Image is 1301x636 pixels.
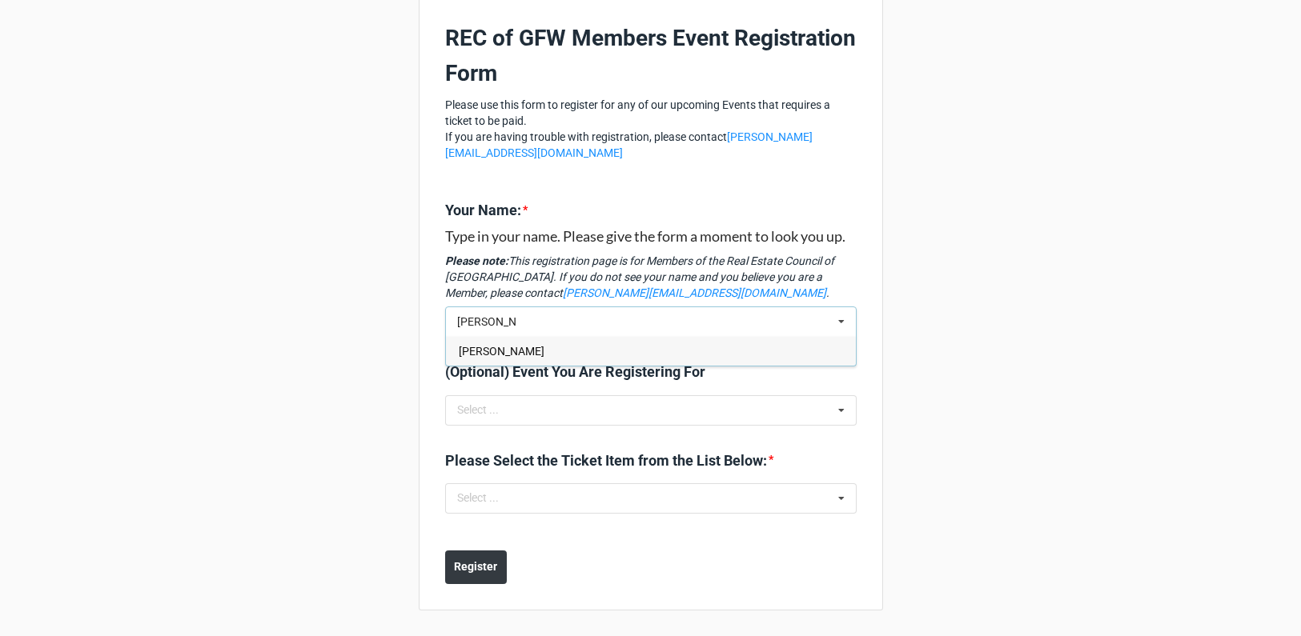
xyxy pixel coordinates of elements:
[453,489,522,507] div: Select ...
[445,199,521,222] label: Your Name:
[445,254,834,299] em: This registration page is for Members of the Real Estate Council of [GEOGRAPHIC_DATA]. If you do ...
[445,550,507,584] button: Register
[459,345,544,358] span: [PERSON_NAME]
[453,401,522,419] div: Select ...
[445,25,856,86] b: REC of GFW Members Event Registration Form
[563,286,826,299] a: [PERSON_NAME][EMAIL_ADDRESS][DOMAIN_NAME]
[445,361,705,383] label: (Optional) Event You Are Registering For
[445,450,767,472] label: Please Select the Ticket Item from the List Below:
[445,227,857,246] h3: Type in your name. Please give the form a moment to look you up.
[445,97,857,161] p: Please use this form to register for any of our upcoming Events that requires a ticket to be paid...
[454,558,497,575] b: Register
[445,254,508,267] strong: Please note:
